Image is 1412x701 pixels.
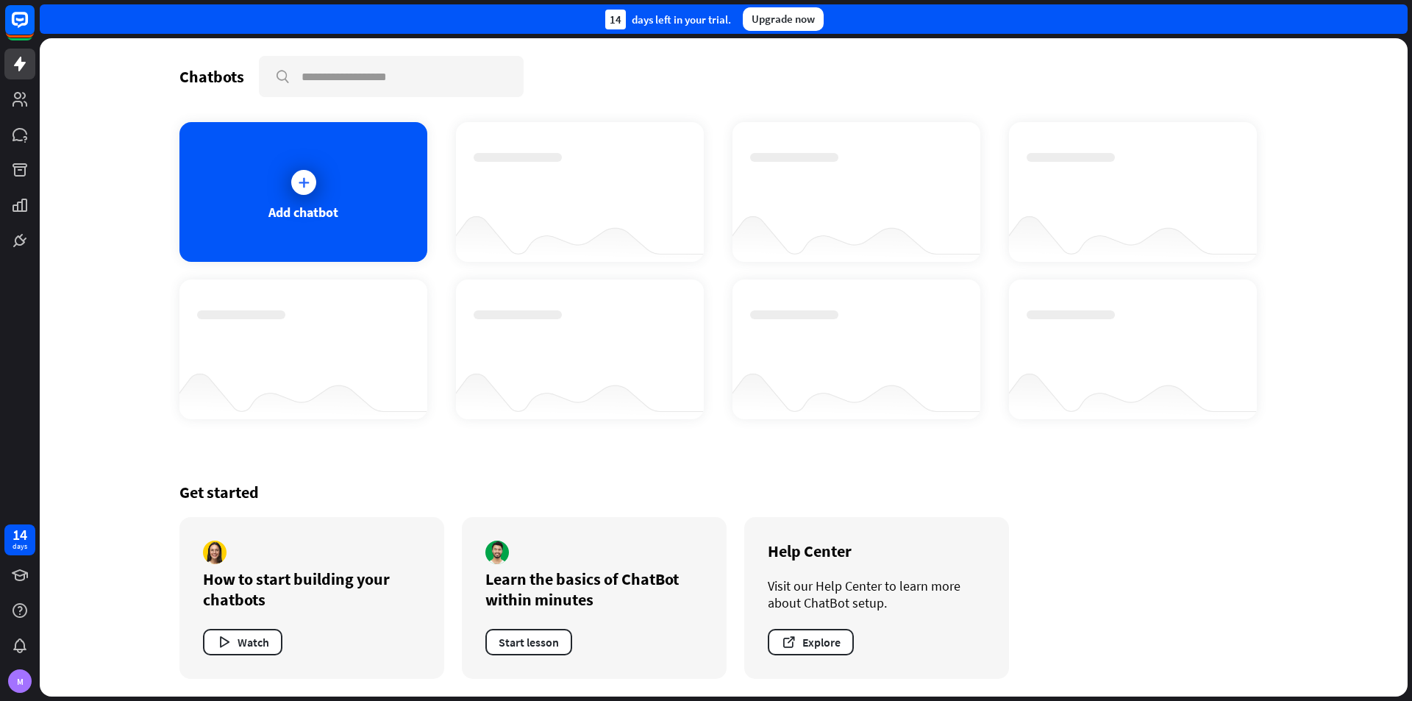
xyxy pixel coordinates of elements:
[179,66,244,87] div: Chatbots
[768,577,985,611] div: Visit our Help Center to learn more about ChatBot setup.
[179,482,1268,502] div: Get started
[13,528,27,541] div: 14
[4,524,35,555] a: 14 days
[485,629,572,655] button: Start lesson
[743,7,824,31] div: Upgrade now
[768,629,854,655] button: Explore
[485,541,509,564] img: author
[203,629,282,655] button: Watch
[203,569,421,610] div: How to start building your chatbots
[12,6,56,50] button: Open LiveChat chat widget
[268,204,338,221] div: Add chatbot
[203,541,227,564] img: author
[8,669,32,693] div: M
[768,541,985,561] div: Help Center
[605,10,626,29] div: 14
[485,569,703,610] div: Learn the basics of ChatBot within minutes
[13,541,27,552] div: days
[605,10,731,29] div: days left in your trial.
